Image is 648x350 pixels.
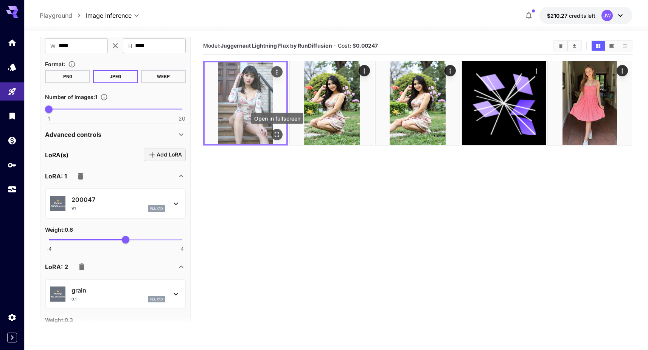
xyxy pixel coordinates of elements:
div: Actions [272,66,283,77]
nav: breadcrumb [40,11,86,20]
div: Open in fullscreen [272,129,283,140]
span: H [128,42,132,50]
button: PNG [45,70,90,83]
span: Add LoRA [157,150,182,160]
span: Warning: [54,293,62,296]
button: Choose the file format for the output image. [65,60,79,68]
span: Warning: [54,202,62,205]
a: Playground [40,11,72,20]
p: LoRA: 2 [45,262,68,271]
p: 0.1 [71,296,76,302]
button: Show media in list view [618,41,632,51]
span: 4 [180,245,184,253]
span: -4 [46,245,52,253]
button: Download All [568,41,581,51]
button: Show media in video view [605,41,618,51]
div: Usage [8,185,17,194]
div: ⚠️Warning:NSFW Content200047v1flux1d [50,192,180,215]
span: Model: [203,42,332,49]
b: Juggernaut Lightning Flux by RunDiffusion [221,42,332,49]
div: ⚠️Warning:NSFW Contentgrain0.1flux1d [50,283,180,306]
div: Actions [359,65,370,76]
span: NSFW Content [51,296,65,299]
span: W [50,42,56,50]
span: 1 [48,115,50,122]
div: LoRA: 1 [45,167,186,185]
div: Show media in grid viewShow media in video viewShow media in list view [591,40,632,51]
div: Library [8,111,17,121]
b: 0.00247 [356,42,378,49]
div: Advanced controls [45,125,186,144]
img: Z [290,61,374,145]
div: Settings [8,313,17,322]
span: ⚠️ [57,290,59,293]
div: API Keys [8,160,17,170]
p: grain [71,286,165,295]
div: Actions [445,65,456,76]
div: Models [8,62,17,72]
div: Wallet [8,136,17,145]
span: $210.27 [547,12,569,19]
p: 200047 [71,195,165,204]
p: LoRA: 1 [45,172,67,181]
span: Format : [45,61,65,67]
div: Playground [8,87,17,96]
p: flux1d [150,297,163,302]
span: ⚠️ [57,199,59,202]
span: credits left [569,12,595,19]
img: Z [548,61,632,145]
span: Cost: $ [338,42,378,49]
span: Weight : 0.6 [45,226,73,233]
div: LoRA: 2 [45,258,186,276]
span: 20 [179,115,185,122]
button: $210.26859JW [539,7,632,24]
span: Image Inference [86,11,132,20]
p: flux1d [150,206,163,211]
div: Actions [617,65,628,76]
p: · [334,41,336,50]
span: NSFW Content [51,205,65,208]
button: Show media in grid view [592,41,605,51]
div: Actions [531,65,542,76]
button: JPEG [93,70,138,83]
p: v1 [71,206,76,211]
p: LoRA(s) [45,150,68,160]
img: 9k= [376,61,460,145]
div: $210.26859 [547,12,595,20]
p: Advanced controls [45,130,101,139]
img: Z [205,62,286,144]
button: Clear All [554,41,567,51]
div: Open in fullscreen [251,113,303,124]
div: Clear AllDownload All [553,40,582,51]
button: Click to add LoRA [144,149,186,161]
div: JW [601,10,613,21]
div: Home [8,38,17,47]
button: Specify how many images to generate in a single request. Each image generation will be charged se... [97,93,111,101]
span: Number of images : 1 [45,94,97,100]
button: WEBP [141,70,186,83]
button: Expand sidebar [7,333,17,342]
